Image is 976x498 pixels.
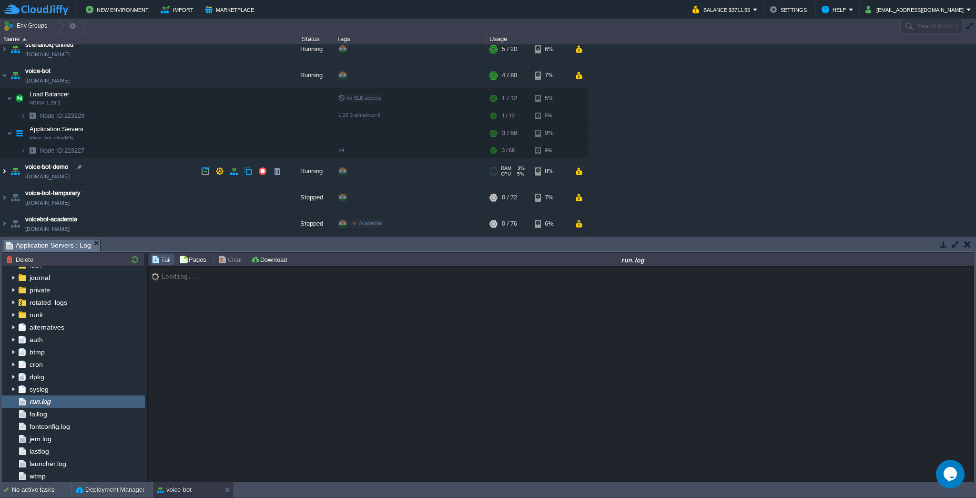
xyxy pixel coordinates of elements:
div: 6% [535,37,566,62]
div: Stopped [286,211,334,237]
a: Node ID:223229 [39,112,86,120]
a: runit [28,311,44,319]
div: 3 / 68 [502,124,517,143]
img: AMDAwAAAACH5BAEAAAAALAAAAAABAAEAAAICRAEAOw== [26,109,39,124]
span: Application Servers : Log [6,239,91,251]
span: voice-bot-temporary [25,189,81,198]
button: Marketplace [205,4,257,15]
span: 5% [515,172,524,177]
a: [DOMAIN_NAME] [25,50,70,60]
img: AMDAwAAAACH5BAEAAAAALAAAAAABAAEAAAICRAEAOw== [9,37,22,62]
img: AMDAwAAAACH5BAEAAAAALAAAAAABAAEAAAICRAEAOw== [7,89,12,108]
span: Node ID: [40,147,64,155]
a: [DOMAIN_NAME] [25,225,70,234]
img: AMDAwAAAACH5BAEAAAAALAAAAAABAAEAAAICRAEAOw== [9,211,22,237]
a: [DOMAIN_NAME] [25,172,70,182]
div: 0 / 72 [502,185,517,211]
a: [DOMAIN_NAME] [25,76,70,86]
a: Node ID:223227 [39,147,86,155]
img: AMDAwAAAACH5BAEAAAAALAAAAAABAAEAAAICRAEAOw== [0,185,8,211]
a: lastlog [28,447,51,456]
button: Pages [179,255,209,264]
img: AMDAwAAAACH5BAEAAAAALAAAAAABAAEAAAICRAEAOw== [20,144,26,158]
a: Load BalancerNGINX 1.26.3 [29,91,71,98]
a: auth [28,335,44,344]
img: AMDAwAAAACH5BAEAAAAALAAAAAABAAEAAAICRAEAOw== [9,185,22,211]
a: [DOMAIN_NAME] [25,198,70,208]
div: 8% [535,159,566,185]
div: 5% [535,109,566,124]
img: AMDAwAAAACH5BAEAAAAALAAAAAABAAEAAAICRAEAOw== [0,159,8,185]
span: btmp [28,348,46,356]
a: fontconfig.log [28,422,71,431]
div: 5% [535,89,566,108]
img: AMDAwAAAACH5BAEAAAAALAAAAAABAAEAAAICRAEAOw== [0,211,8,237]
div: 6% [535,211,566,237]
a: journal [28,273,51,282]
div: Running [286,37,334,62]
div: 4 / 80 [502,63,517,89]
button: Env Groups [3,19,51,32]
div: 5 / 20 [502,37,517,62]
span: voice-bot [25,67,51,76]
a: alternatives [28,323,66,332]
iframe: chat widget [936,460,966,488]
div: Stopped [286,185,334,211]
div: 7% [535,63,566,89]
div: Running [286,159,334,185]
button: Help [822,4,849,15]
span: v4 [338,147,344,153]
a: jem.log [28,435,53,443]
button: voice-bot [157,485,192,495]
a: private [28,286,51,294]
button: Import [161,4,196,15]
span: no SLB access [338,95,382,101]
button: Clear [218,255,245,264]
img: AMDAwAAAACH5BAEAAAAALAAAAAABAAEAAAICRAEAOw== [0,63,8,89]
div: Usage [487,33,588,44]
div: Name [1,33,286,44]
span: 223229 [39,112,86,120]
span: faillog [28,410,49,418]
button: Deployment Manager [76,485,144,495]
div: 7% [535,185,566,211]
span: cron [28,360,44,369]
img: AMDAwAAAACH5BAEAAAAALAAAAAABAAEAAAICRAEAOw== [0,37,8,62]
button: Tail [152,255,173,264]
div: 9% [535,144,566,158]
a: dpkg [28,373,46,381]
div: Loading... [162,273,199,280]
span: voicebot-academia [25,215,77,225]
button: Balance $3711.55 [692,4,753,15]
a: syslog [28,385,50,394]
a: voice-bot-demo [25,163,68,172]
span: Load Balancer [29,91,71,99]
div: run.log [294,256,973,264]
img: AMDAwAAAACH5BAEAAAAALAAAAAABAAEAAAICRAEAOw== [7,124,12,143]
div: 1 / 12 [502,89,517,108]
span: CPU [501,172,511,177]
span: RAM [501,166,511,172]
span: Voice_bot_cloudjiffy [30,135,73,141]
span: 1.26.3-almalinux-9 [338,113,380,118]
span: Node ID: [40,113,64,120]
div: Tags [335,33,486,44]
div: 1 / 12 [502,109,515,124]
a: scenarioiq-unified [25,41,73,50]
a: run.log [28,397,52,406]
span: 223227 [39,147,86,155]
span: NGINX 1.26.3 [30,101,61,106]
a: wtmp [28,472,47,480]
button: New Environment [86,4,152,15]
